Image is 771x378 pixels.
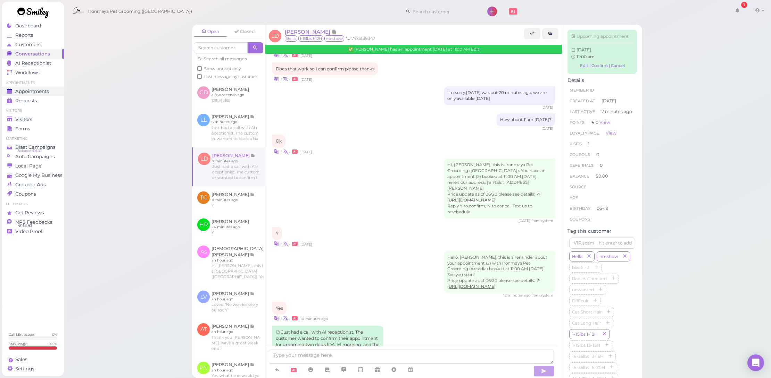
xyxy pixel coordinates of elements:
a: Local Page [2,161,64,171]
span: [DATE] [602,98,616,104]
div: • [272,51,555,59]
span: Visitors [15,117,32,122]
li: 0 [567,160,637,171]
span: 09/26/2025 10:33am [300,317,328,321]
span: $0.00 [596,173,608,179]
span: 16-35lbs 16-20H [571,365,606,370]
span: [PERSON_NAME] [285,28,332,35]
div: Does that work so I can confirm please thanks [272,62,378,76]
a: Visitors [2,115,64,124]
i: | [281,150,282,154]
span: 11:00 am [577,54,595,59]
span: Get Reviews [15,210,44,216]
input: Show unread only [197,66,202,71]
div: 1 [741,2,747,8]
span: AI Receptionist [15,60,51,66]
span: 09/26/2025 10:32am [503,293,531,298]
span: Forms [15,126,30,132]
span: Google My Business [15,172,63,178]
span: 1-15lbs 1-12H [298,35,323,42]
span: Bella [285,35,297,42]
span: Balance: $16.37 [17,148,42,154]
span: unwanted [571,287,595,292]
li: Visitors [2,108,64,113]
span: Sat Sep 27 2025 11:00:00 GMT-0700 (Pacific Daylight Time) [577,47,591,52]
a: Blast Campaigns Balance: $16.37 [2,143,64,152]
div: Ok [272,135,285,148]
span: LD [269,30,281,42]
a: [PERSON_NAME] [285,28,337,35]
a: Appointments [2,87,64,96]
span: Balance [570,174,590,179]
a: Sales [2,355,64,364]
i: | [281,77,282,82]
div: Tag this customer [567,228,637,234]
a: Forms [2,124,64,134]
span: Note [332,28,337,35]
span: Rabies Checked [571,276,608,281]
span: Points [570,120,585,125]
div: SMS Usage [9,342,27,346]
i: | [281,53,282,58]
span: Last Active [570,109,595,114]
div: Open Intercom Messenger [747,354,764,371]
div: How about 11am [DATE]? [497,113,555,126]
a: NPS Feedbacks NPS® 93 [2,217,64,227]
a: Edit [471,47,479,52]
a: Conversations [2,49,64,59]
div: Upcoming appointment [571,33,633,40]
a: Reports [2,31,64,40]
span: Cat Long Hair [571,320,603,326]
a: Get Reviews [2,208,64,217]
span: 09/24/2025 10:03am [300,53,312,58]
li: 7473139347 [344,35,377,42]
div: Call Min. Usage [9,332,34,337]
a: Closed [228,26,261,37]
span: 1-15lbs 1-12H [571,332,599,337]
span: Coupons [15,191,36,197]
a: Open [194,26,227,37]
span: 09/24/2025 10:35am [300,242,312,247]
span: from system [531,218,553,223]
span: Auto Campaigns [15,154,55,160]
div: • [272,315,555,322]
a: Settings [2,364,64,373]
span: Groupon Ads [15,182,46,188]
span: Confirmed [348,47,353,52]
span: Birthday [570,206,590,211]
span: Cat Short Hair [571,309,603,315]
a: AI Receptionist [2,59,64,68]
div: • [272,240,555,247]
span: Source [570,184,587,189]
span: Member ID [570,88,594,93]
a: Search all messages [197,56,247,61]
a: Auto Campaigns [2,152,64,161]
li: 1 [567,138,637,149]
span: from system [531,293,553,298]
a: Requests [2,96,64,105]
span: Coupons [570,217,590,222]
input: VIP,spam [569,238,635,249]
div: • [272,148,555,155]
span: no-show [598,254,620,259]
span: NPS® 93 [17,223,32,229]
span: Blast Campaigns [15,144,56,150]
div: • [272,75,555,83]
span: Bella [571,254,584,259]
span: ★ 0 [591,120,610,125]
span: 09/24/2025 10:25am [300,150,312,154]
span: 16-35lbs 13-15H [571,354,605,359]
span: Settings [15,366,34,372]
span: 1-15lbs 13-15H [571,343,602,348]
div: Just had a call with AI receptionist. The customer wanted to confirm their appointment for groomi... [272,326,383,376]
span: Ironmaya Pet Grooming ([GEOGRAPHIC_DATA]) [88,2,192,21]
span: Created At [570,98,595,103]
span: [PERSON_NAME] has an appointment [DATE] at 11:00 AM [354,47,471,52]
div: Y [272,227,282,240]
span: Loyalty page [570,131,599,136]
div: Hi, [PERSON_NAME], this is Ironmaya Pet Grooming ([GEOGRAPHIC_DATA]). You have an appointment (2)... [444,158,555,218]
input: Search customer [411,6,478,17]
i: | [281,242,282,247]
span: 09/24/2025 10:24am [541,105,553,110]
input: Last message by customer [197,74,202,79]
